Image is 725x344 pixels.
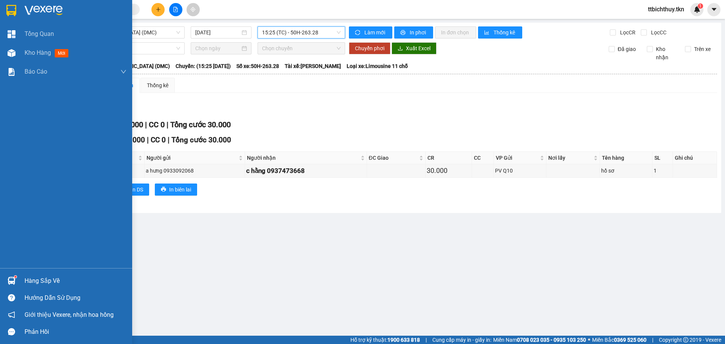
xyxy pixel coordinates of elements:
span: Số xe: 50H-263.28 [236,62,279,70]
button: downloadXuất Excel [392,42,437,54]
div: 1 [654,167,671,175]
div: c hằng 0937473668 [246,166,365,176]
span: | [145,120,147,129]
span: Loại xe: Limousine 11 chỗ [347,62,408,70]
strong: 0708 023 035 - 0935 103 250 [517,337,586,343]
span: printer [161,187,166,193]
span: download [398,46,403,52]
td: PV Q10 [494,164,546,177]
span: In DS [131,185,143,194]
span: Nơi lấy [548,154,592,162]
span: mới [55,49,68,57]
img: dashboard-icon [8,30,15,38]
span: bar-chart [484,30,491,36]
span: VP Gửi [496,154,538,162]
span: Người gửi [147,154,238,162]
th: CC [472,152,494,164]
img: solution-icon [8,68,15,76]
span: Báo cáo [25,67,47,76]
span: CR 30.000 [111,136,145,144]
span: sync [355,30,361,36]
span: Trên xe [691,45,714,53]
span: plus [156,7,161,12]
span: Lọc CC [648,28,668,37]
div: a hưng 0933092068 [146,167,244,175]
span: | [147,136,149,144]
span: Cung cấp máy in - giấy in: [432,336,491,344]
span: Tài xế: [PERSON_NAME] [285,62,341,70]
sup: 1 [14,276,17,278]
span: ĐC Giao [369,154,418,162]
span: Tổng cước 30.000 [171,136,231,144]
input: Chọn ngày [195,44,240,52]
div: Thống kê [147,81,168,89]
span: Làm mới [364,28,386,37]
button: plus [151,3,165,16]
span: | [426,336,427,344]
span: printer [400,30,407,36]
span: Miền Bắc [592,336,646,344]
span: Tổng cước 30.000 [170,120,231,129]
span: | [652,336,653,344]
span: Giới thiệu Vexere, nhận hoa hồng [25,310,114,319]
span: Miền Nam [493,336,586,344]
span: Hỗ trợ kỹ thuật: [350,336,420,344]
span: ttbichthuy.tkn [642,5,690,14]
button: printerIn phơi [394,26,433,39]
span: message [8,328,15,335]
span: Đã giao [615,45,639,53]
button: file-add [169,3,182,16]
th: SL [652,152,673,164]
th: Tên hàng [600,152,652,164]
span: In phơi [410,28,427,37]
span: Chuyến: (15:25 [DATE]) [176,62,231,70]
span: Chọn chuyến [262,43,341,54]
img: warehouse-icon [8,277,15,285]
button: caret-down [707,3,720,16]
button: Chuyển phơi [349,42,390,54]
span: Thống kê [494,28,516,37]
button: aim [187,3,200,16]
th: Ghi chú [673,152,717,164]
button: syncLàm mới [349,26,392,39]
span: Xuất Excel [406,44,430,52]
div: Phản hồi [25,326,126,338]
span: Người nhận [247,154,359,162]
span: | [167,120,168,129]
input: 11/08/2025 [195,28,240,37]
span: CC 0 [151,136,166,144]
div: Hướng dẫn sử dụng [25,292,126,304]
strong: 0369 525 060 [614,337,646,343]
span: down [120,69,126,75]
img: icon-new-feature [694,6,700,13]
span: aim [190,7,196,12]
span: caret-down [711,6,717,13]
span: Tổng Quan [25,29,54,39]
span: 15:25 (TC) - 50H-263.28 [262,27,341,38]
sup: 1 [698,3,703,9]
button: bar-chartThống kê [478,26,522,39]
span: In biên lai [169,185,191,194]
div: hồ sơ [601,167,651,175]
span: 1 [699,3,702,9]
div: PV Q10 [495,167,545,175]
img: warehouse-icon [8,49,15,57]
th: CR [426,152,472,164]
span: | [168,136,170,144]
div: 30.000 [427,165,470,176]
button: In đơn chọn [435,26,476,39]
span: ⚪️ [588,338,590,341]
span: CC 0 [149,120,165,129]
strong: 1900 633 818 [387,337,420,343]
span: Lọc CR [617,28,637,37]
span: Kho hàng [25,49,51,56]
span: Kho nhận [653,45,679,62]
img: logo-vxr [6,5,16,16]
span: file-add [173,7,178,12]
div: Hàng sắp về [25,275,126,287]
button: printerIn biên lai [155,184,197,196]
span: copyright [683,337,688,342]
button: printerIn DS [117,184,149,196]
span: question-circle [8,294,15,301]
span: notification [8,311,15,318]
